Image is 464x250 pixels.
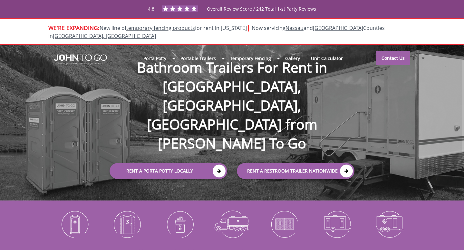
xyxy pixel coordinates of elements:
img: Portable-Sinks-icon_N.png [158,207,201,241]
a: [GEOGRAPHIC_DATA], [GEOGRAPHIC_DATA] [53,32,156,40]
a: Unit Calculator [305,51,348,65]
a: Gallery [280,51,305,65]
img: Temporary-Fencing-cion_N.png [263,207,306,241]
span: Now servicing and Counties in [48,24,385,40]
span: Overall Review Score / 242 Total 1-st Party Reviews [207,6,316,25]
a: Porta Potty [138,51,172,65]
img: JOHN to go [54,54,107,65]
span: | [247,23,250,32]
span: WE'RE EXPANDING: [48,24,100,31]
img: Portable-Toilets-icon_N.png [53,207,96,241]
a: temporary fencing products [126,24,195,31]
a: rent a RESTROOM TRAILER Nationwide [237,163,354,179]
img: Waste-Services-icon_N.png [211,207,254,241]
span: 4.8 [148,6,154,12]
a: Rent a Porta Potty Locally [110,163,227,179]
a: [GEOGRAPHIC_DATA] [313,24,363,31]
img: Restroom-Trailers-icon_N.png [315,207,358,241]
a: Nassau [285,24,304,31]
img: Shower-Trailers-icon_N.png [368,207,411,241]
h1: Bathroom Trailers For Rent in [GEOGRAPHIC_DATA], [GEOGRAPHIC_DATA], [GEOGRAPHIC_DATA] from [PERSO... [103,37,361,153]
a: Temporary Fencing [225,51,276,65]
img: ADA-Accessible-Units-icon_N.png [106,207,149,241]
span: New line of for rent in [US_STATE] [48,24,385,40]
a: Contact Us [376,51,410,65]
a: Portable Trailers [175,51,221,65]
